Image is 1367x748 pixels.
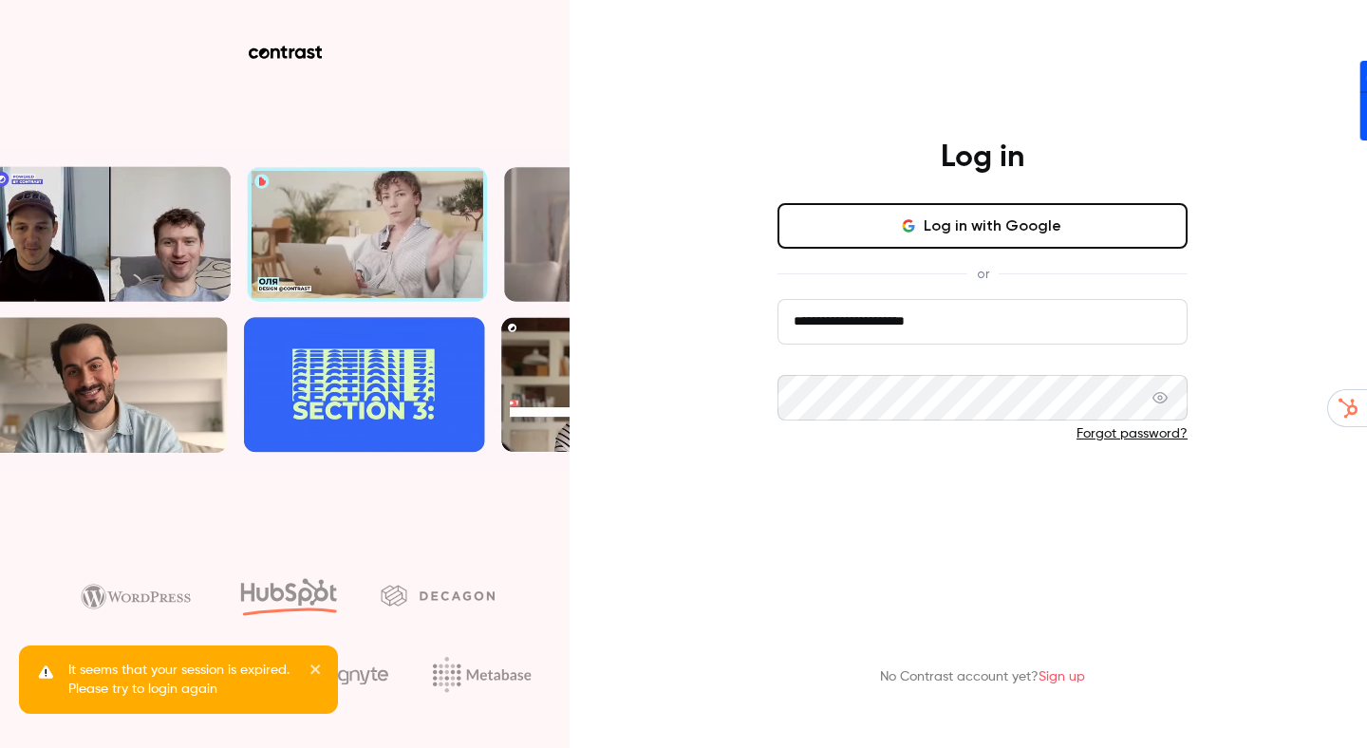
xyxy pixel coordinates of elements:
[777,203,1188,249] button: Log in with Google
[777,474,1188,519] button: Log in
[1077,427,1188,440] a: Forgot password?
[309,661,323,683] button: close
[68,661,296,699] p: It seems that your session is expired. Please try to login again
[941,139,1024,177] h4: Log in
[1039,670,1085,683] a: Sign up
[967,264,999,284] span: or
[381,585,495,606] img: decagon
[880,667,1085,687] p: No Contrast account yet?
